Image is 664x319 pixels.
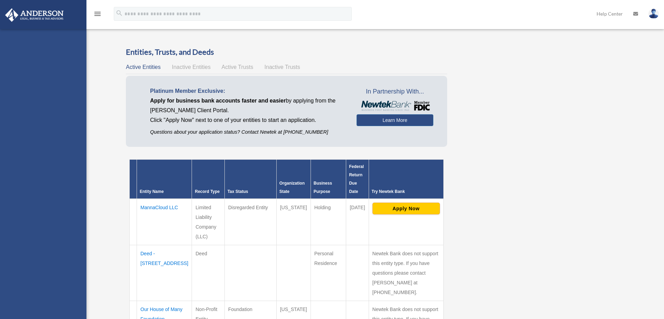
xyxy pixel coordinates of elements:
i: search [116,9,123,17]
div: Try Newtek Bank [372,187,441,196]
h3: Entities, Trusts, and Deeds [126,47,447,57]
a: Learn More [357,114,433,126]
td: Deed - [STREET_ADDRESS] [137,245,192,301]
th: Federal Return Due Date [346,160,369,199]
p: by applying from the [PERSON_NAME] Client Portal. [150,96,346,115]
span: In Partnership With... [357,86,433,97]
p: Click "Apply Now" next to one of your entities to start an application. [150,115,346,125]
i: menu [93,10,102,18]
img: Anderson Advisors Platinum Portal [3,8,66,22]
td: Holding [311,199,346,245]
td: Personal Residence [311,245,346,301]
td: [US_STATE] [276,199,311,245]
th: Tax Status [224,160,276,199]
span: Apply for business bank accounts faster and easier [150,98,286,104]
td: [DATE] [346,199,369,245]
td: Limited Liability Company (LLC) [192,199,224,245]
span: Active Trusts [222,64,253,70]
th: Organization State [276,160,311,199]
td: Newtek Bank does not support this entity type. If you have questions please contact [PERSON_NAME]... [369,245,443,301]
span: Inactive Trusts [265,64,300,70]
th: Business Purpose [311,160,346,199]
td: Deed [192,245,224,301]
img: NewtekBankLogoSM.png [360,101,430,111]
td: MannaCloud LLC [137,199,192,245]
button: Apply Now [372,203,440,214]
th: Record Type [192,160,224,199]
span: Inactive Entities [172,64,211,70]
td: Disregarded Entity [224,199,276,245]
span: Active Entities [126,64,160,70]
img: User Pic [648,9,659,19]
th: Entity Name [137,160,192,199]
p: Questions about your application status? Contact Newtek at [PHONE_NUMBER] [150,128,346,136]
a: menu [93,12,102,18]
p: Platinum Member Exclusive: [150,86,346,96]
